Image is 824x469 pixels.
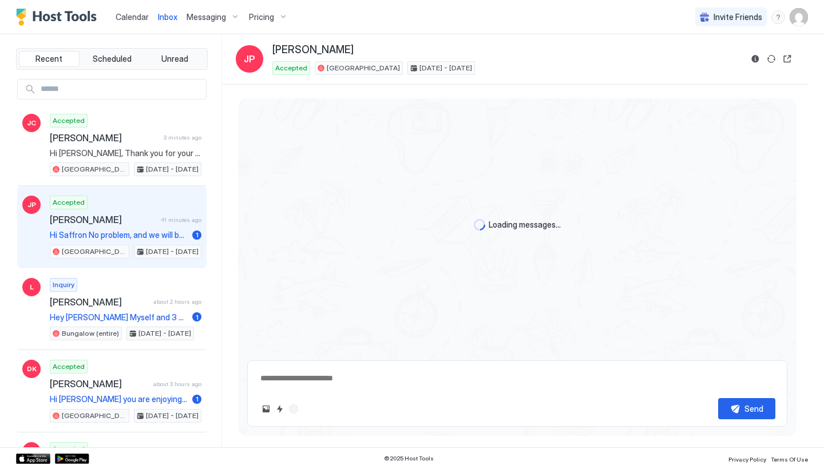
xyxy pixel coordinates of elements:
a: Host Tools Logo [16,9,102,26]
a: Inbox [158,11,177,23]
span: DK [27,364,37,374]
span: Accepted [53,361,85,372]
span: L [30,282,34,292]
button: Reservation information [748,52,762,66]
button: Sync reservation [764,52,778,66]
span: [GEOGRAPHIC_DATA] [62,247,126,257]
span: Accepted [53,197,85,208]
button: Send [718,398,775,419]
span: [DATE] - [DATE] [146,164,199,174]
span: 41 minutes ago [161,216,201,224]
span: Hi Saffron No problem, and we will be looking to check in around 4pm if that's ok [50,230,188,240]
span: about 3 hours ago [153,380,201,388]
span: Bungalow (entire) [62,328,119,339]
button: Scheduled [82,51,142,67]
span: Loading messages... [489,220,561,230]
div: tab-group [16,48,208,70]
span: Hey [PERSON_NAME] Myself and 3 brothers are climbing snowdon in March and we’re looking for a pla... [50,312,188,323]
span: [PERSON_NAME] [50,132,159,144]
span: Inquiry [53,280,74,290]
span: [DATE] - [DATE] [138,328,191,339]
span: 1 [196,313,199,321]
span: JP [244,52,255,66]
span: Pricing [249,12,274,22]
span: Invite Friends [714,12,762,22]
div: loading [474,219,485,230]
button: Upload image [259,402,273,416]
a: Google Play Store [55,454,89,464]
span: Scheduled [93,54,132,64]
span: JC [27,118,36,128]
span: Recent [35,54,62,64]
span: [GEOGRAPHIC_DATA] [62,411,126,421]
span: Privacy Policy [728,456,766,463]
button: Quick reply [273,402,287,416]
span: Hi [PERSON_NAME], Thank you for your booking. You will receive an email soon with useful informat... [50,148,201,158]
span: about 2 hours ago [153,298,201,305]
button: Open reservation [781,52,794,66]
span: 1 [196,230,199,239]
span: Unread [161,54,188,64]
span: [DATE] - [DATE] [419,63,472,73]
span: © 2025 Host Tools [384,455,434,462]
a: Privacy Policy [728,452,766,464]
span: [PERSON_NAME] [272,43,354,57]
input: Input Field [36,80,206,99]
a: Terms Of Use [771,452,808,464]
span: Accepted [53,444,85,454]
span: Messaging [187,12,226,22]
button: Recent [19,51,80,67]
span: 1 [196,395,199,403]
span: Inbox [158,12,177,22]
span: Terms Of Use [771,456,808,463]
span: [PERSON_NAME] [50,378,149,389]
span: 3 minutes ago [164,134,201,141]
span: Hi [PERSON_NAME] you are enjoying your stay. Let us know if you need help with anything. If you w... [50,394,188,404]
div: menu [771,10,785,24]
a: Calendar [116,11,149,23]
div: Send [744,403,763,415]
span: [DATE] - [DATE] [146,247,199,257]
span: Accepted [275,63,307,73]
span: [DATE] - [DATE] [146,411,199,421]
span: Accepted [53,116,85,126]
span: Calendar [116,12,149,22]
span: [PERSON_NAME] [50,214,156,225]
span: GH [26,446,37,456]
div: User profile [790,8,808,26]
span: JP [27,200,36,210]
a: App Store [16,454,50,464]
span: [PERSON_NAME] [50,296,149,308]
span: [GEOGRAPHIC_DATA] [62,164,126,174]
button: Unread [144,51,205,67]
span: [GEOGRAPHIC_DATA] [327,63,400,73]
